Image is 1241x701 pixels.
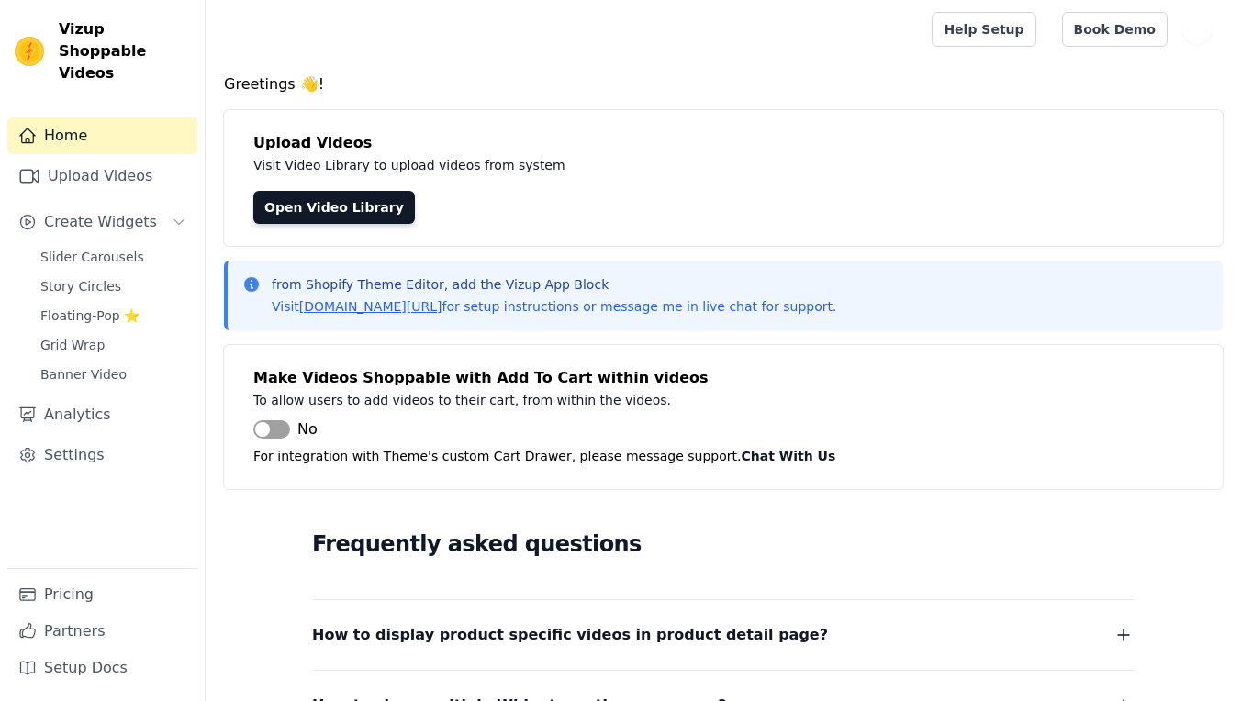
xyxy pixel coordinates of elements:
a: Floating-Pop ⭐ [29,303,197,328]
h4: Upload Videos [253,132,1193,154]
a: Partners [7,613,197,650]
h2: Frequently asked questions [312,526,1135,562]
button: No [253,418,318,440]
span: Vizup Shoppable Videos [59,18,190,84]
a: Book Demo [1062,12,1168,47]
a: Open Video Library [253,191,415,224]
p: For integration with Theme's custom Cart Drawer, please message support. [253,445,1193,467]
p: Visit for setup instructions or message me in live chat for support. [272,297,836,316]
button: How to display product specific videos in product detail page? [312,622,1135,648]
button: Create Widgets [7,204,197,240]
span: Grid Wrap [40,336,105,354]
a: Banner Video [29,362,197,387]
h4: Greetings 👋! [224,73,1223,95]
span: How to display product specific videos in product detail page? [312,622,828,648]
span: Banner Video [40,365,127,384]
a: Upload Videos [7,158,197,195]
a: Home [7,117,197,154]
h4: Make Videos Shoppable with Add To Cart within videos [253,367,1193,389]
a: Grid Wrap [29,332,197,358]
a: Analytics [7,396,197,433]
a: [DOMAIN_NAME][URL] [299,299,442,314]
a: Story Circles [29,273,197,299]
a: Pricing [7,576,197,613]
span: Create Widgets [44,211,157,233]
a: Help Setup [932,12,1035,47]
span: Floating-Pop ⭐ [40,306,140,325]
button: Chat With Us [742,445,836,467]
p: from Shopify Theme Editor, add the Vizup App Block [272,275,836,294]
p: Visit Video Library to upload videos from system [253,154,1076,176]
a: Setup Docs [7,650,197,686]
span: No [297,418,318,440]
a: Slider Carousels [29,244,197,270]
span: Story Circles [40,277,121,295]
img: Vizup [15,37,44,66]
p: To allow users to add videos to their cart, from within the videos. [253,389,1076,411]
span: Slider Carousels [40,248,144,266]
a: Settings [7,437,197,473]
